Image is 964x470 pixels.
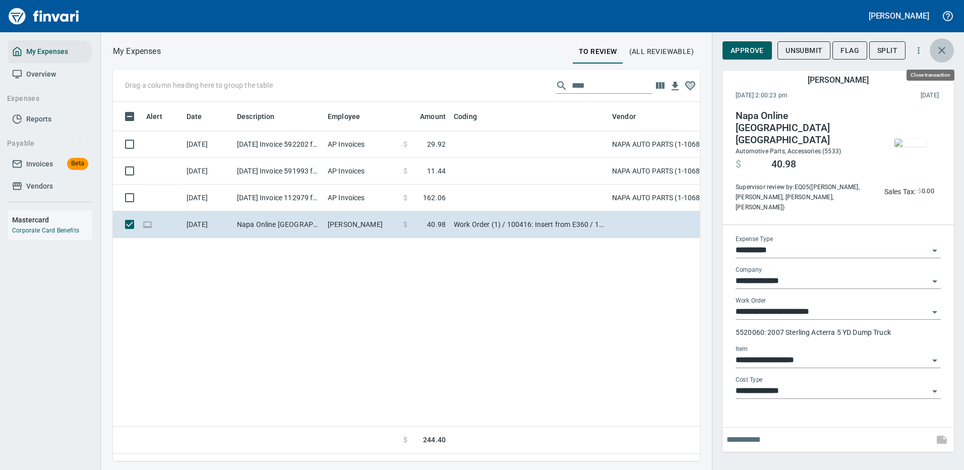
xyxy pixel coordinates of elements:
[884,187,916,197] p: Sales Tax:
[12,214,92,225] h6: Mastercard
[26,158,53,170] span: Invoices
[8,63,92,86] a: Overview
[922,186,935,197] span: 0.00
[882,184,937,199] button: Sales Tax:$0.00
[832,41,867,60] button: Flag
[403,193,407,203] span: $
[454,110,490,123] span: Coding
[233,158,324,185] td: [DATE] Invoice 591993 from NAPA AUTO PARTS (1-10687)
[324,158,399,185] td: AP Invoices
[237,110,288,123] span: Description
[8,153,92,175] a: InvoicesBeta
[403,166,407,176] span: $
[928,354,942,368] button: Open
[403,435,407,445] span: $
[26,68,56,81] span: Overview
[420,110,446,123] span: Amount
[736,183,873,213] span: Supervisor review by: EQ05 ([PERSON_NAME], [PERSON_NAME], [PERSON_NAME], [PERSON_NAME])
[612,110,636,123] span: Vendor
[26,180,53,193] span: Vendors
[146,110,175,123] span: Alert
[771,158,796,170] span: 40.98
[423,193,446,203] span: 162.06
[233,211,324,238] td: Napa Online [GEOGRAPHIC_DATA] [GEOGRAPHIC_DATA]
[918,186,934,197] span: AI confidence: 99.0%
[113,45,161,57] p: My Expenses
[918,186,921,197] span: $
[183,185,233,211] td: [DATE]
[808,75,868,85] h5: [PERSON_NAME]
[233,185,324,211] td: [DATE] Invoice 112979 from NAPA AUTO PARTS (1-10687)
[736,148,841,155] span: Automotive Parts, Accessories (5533)
[612,110,649,123] span: Vendor
[840,44,859,57] span: Flag
[187,110,215,123] span: Date
[629,45,694,58] span: (All Reviewable)
[608,158,709,185] td: NAPA AUTO PARTS (1-10687)
[233,131,324,158] td: [DATE] Invoice 592202 from NAPA AUTO PARTS (1-10687)
[736,377,763,383] label: Cost Type
[736,267,762,273] label: Company
[427,219,446,229] span: 40.98
[237,110,275,123] span: Description
[869,11,929,21] h5: [PERSON_NAME]
[608,185,709,211] td: NAPA AUTO PARTS (1-10687)
[328,110,373,123] span: Employee
[6,4,82,28] img: Finvari
[579,45,617,58] span: To Review
[928,384,942,398] button: Open
[908,39,930,62] button: More
[928,244,942,258] button: Open
[736,346,748,352] label: Item
[125,80,273,90] p: Drag a column heading here to group the table
[930,428,954,452] span: This records your note into the expense. If you would like to send a message to an employee inste...
[736,327,941,337] p: 5520060: 2007 Sterling Acterra 5 YD Dump Truck
[454,110,477,123] span: Coding
[668,79,683,94] button: Download table
[866,8,932,24] button: [PERSON_NAME]
[3,134,87,153] button: Payable
[403,139,407,149] span: $
[427,139,446,149] span: 29.92
[183,131,233,158] td: [DATE]
[407,110,446,123] span: Amount
[8,108,92,131] a: Reports
[894,139,927,147] img: receipts%2Ftapani%2F2025-09-23%2F9mFQdhIF8zLowLGbDphOVZksN8b2__hljpy3cIcOR3gNfzXriu_thumb.jpg
[786,44,822,57] span: Unsubmit
[652,78,668,93] button: Choose columns to display
[854,91,939,101] span: This charge was settled by the merchant and appears on the 2025/09/20 statement.
[608,131,709,158] td: NAPA AUTO PARTS (1-10687)
[324,185,399,211] td: AP Invoices
[187,110,202,123] span: Date
[26,45,68,58] span: My Expenses
[683,78,698,93] button: Column choices favorited. Click to reset to default
[423,435,446,445] span: 244.40
[8,40,92,63] a: My Expenses
[328,110,360,123] span: Employee
[183,158,233,185] td: [DATE]
[26,113,51,126] span: Reports
[928,305,942,319] button: Open
[7,92,83,105] span: Expenses
[731,44,764,57] span: Approve
[736,91,854,101] span: [DATE] 2:00:23 pm
[324,211,399,238] td: [PERSON_NAME]
[146,110,162,123] span: Alert
[869,41,906,60] button: Split
[928,274,942,288] button: Open
[877,44,897,57] span: Split
[8,175,92,198] a: Vendors
[7,137,83,150] span: Payable
[113,45,161,57] nav: breadcrumb
[403,219,407,229] span: $
[450,211,608,238] td: Work Order (1) / 100416: Insert from E360 / 1: Insert from E360 / 2: Parts/Other
[736,298,766,304] label: Work Order
[67,158,88,169] span: Beta
[324,131,399,158] td: AP Invoices
[777,41,830,60] button: Unsubmit
[12,227,79,234] a: Corporate Card Benefits
[142,221,153,227] span: Online transaction
[3,89,87,108] button: Expenses
[736,110,873,146] h4: Napa Online [GEOGRAPHIC_DATA] [GEOGRAPHIC_DATA]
